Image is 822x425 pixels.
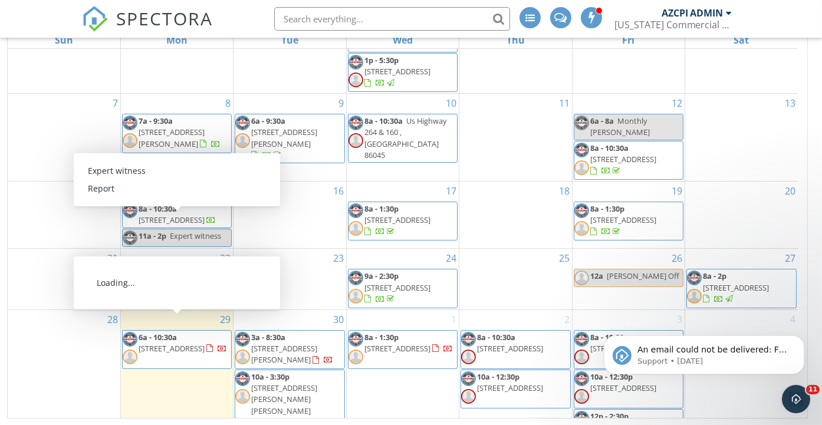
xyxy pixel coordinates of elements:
[346,94,459,182] td: Go to September 10, 2025
[477,332,515,342] span: 8a - 10:30a
[443,94,459,113] a: Go to September 10, 2025
[461,370,570,408] a: 10a - 12:30p [STREET_ADDRESS]
[782,182,798,200] a: Go to September 20, 2025
[348,271,363,285] img: png_arizonacommercialpropertyinspectionslogo.jpg
[687,289,702,304] img: default-user-f0147aede5fd5fa78ca7ade42f37bd4542148d508eef1c3d3ea960f66861d68b.jpg
[348,221,363,236] img: default-user-f0147aede5fd5fa78ca7ade42f37bd4542148d508eef1c3d3ea960f66861d68b.jpg
[218,310,233,329] a: Go to September 29, 2025
[590,203,656,236] a: 8a - 1:30p [STREET_ADDRESS]
[123,332,137,347] img: png_arizonacommercialpropertyinspectionslogo.jpg
[572,182,685,249] td: Go to September 19, 2025
[562,310,572,329] a: Go to October 2, 2025
[105,249,120,268] a: Go to September 21, 2025
[139,230,166,241] span: 11a - 2p
[120,182,233,249] td: Go to September 15, 2025
[443,182,459,200] a: Go to September 17, 2025
[572,249,685,309] td: Go to September 26, 2025
[620,32,637,48] a: Friday
[348,53,458,92] a: 1p - 5:30p [STREET_ADDRESS]
[477,332,545,354] a: 8a - 10:30a [STREET_ADDRESS]
[139,215,205,225] span: [STREET_ADDRESS]
[685,182,798,249] td: Go to September 20, 2025
[348,330,458,369] a: 8a - 1:30p [STREET_ADDRESS]
[251,383,317,416] span: [STREET_ADDRESS][PERSON_NAME][PERSON_NAME]
[235,332,250,347] img: png_arizonacommercialpropertyinspectionslogo.jpg
[218,182,233,200] a: Go to September 15, 2025
[364,203,430,236] a: 8a - 1:30p [STREET_ADDRESS]
[590,215,656,225] span: [STREET_ADDRESS]
[122,114,232,153] a: 7a - 9:30a [STREET_ADDRESS][PERSON_NAME]
[235,133,250,148] img: default-user-f0147aede5fd5fa78ca7ade42f37bd4542148d508eef1c3d3ea960f66861d68b.jpg
[364,332,453,354] a: 8a - 1:30p [STREET_ADDRESS]
[461,350,476,364] img: default-user-f0147aede5fd5fa78ca7ade42f37bd4542148d508eef1c3d3ea960f66861d68b.jpg
[703,271,726,281] span: 8a - 2p
[364,116,403,126] span: 8a - 10:30a
[234,182,346,249] td: Go to September 16, 2025
[685,249,798,309] td: Go to September 27, 2025
[364,66,430,77] span: [STREET_ADDRESS]
[574,330,683,369] a: 8a - 10:30a [STREET_ADDRESS]
[8,94,120,182] td: Go to September 7, 2025
[477,371,545,393] a: 10a - 12:30p [STREET_ADDRESS]
[590,143,656,176] a: 8a - 10:30a [STREET_ADDRESS]
[139,116,173,126] span: 7a - 9:30a
[675,310,685,329] a: Go to October 3, 2025
[348,73,363,87] img: default-user-f0147aede5fd5fa78ca7ade42f37bd4542148d508eef1c3d3ea960f66861d68b.jpg
[336,94,346,113] a: Go to September 9, 2025
[139,203,216,225] a: 8a - 10:30a [STREET_ADDRESS]
[122,269,232,308] a: 6a - 9:30a [STREET_ADDRESS]
[574,116,589,130] img: png_arizonacommercialpropertyinspectionslogo.jpg
[348,332,363,347] img: png_arizonacommercialpropertyinspectionslogo.jpg
[251,116,317,160] a: 6a - 9:30a [STREET_ADDRESS][PERSON_NAME]
[574,160,589,175] img: default-user-f0147aede5fd5fa78ca7ade42f37bd4542148d508eef1c3d3ea960f66861d68b.jpg
[557,249,572,268] a: Go to September 25, 2025
[348,116,363,130] img: png_arizonacommercialpropertyinspectionslogo.jpg
[331,310,346,329] a: Go to September 30, 2025
[590,203,624,214] span: 8a - 1:30p
[123,230,137,245] img: png_arizonacommercialpropertyinspectionslogo.jpg
[279,32,301,48] a: Tuesday
[782,94,798,113] a: Go to September 13, 2025
[504,32,527,48] a: Thursday
[788,310,798,329] a: Go to October 4, 2025
[574,203,589,218] img: png_arizonacommercialpropertyinspectionslogo.jpg
[251,332,285,342] span: 3a - 8:30a
[607,271,679,281] span: [PERSON_NAME] Off
[687,271,702,285] img: png_arizonacommercialpropertyinspectionslogo.jpg
[139,116,221,149] a: 7a - 9:30a [STREET_ADDRESS][PERSON_NAME]
[557,182,572,200] a: Go to September 18, 2025
[331,249,346,268] a: Go to September 23, 2025
[274,7,510,31] input: Search everything...
[348,269,458,308] a: 9a - 2:30p [STREET_ADDRESS]
[348,114,458,163] a: 8a - 10:30a Us Highway 264 & 160 , [GEOGRAPHIC_DATA] 86045
[348,202,458,240] a: 8a - 1:30p [STREET_ADDRESS]
[669,182,685,200] a: Go to September 19, 2025
[364,55,430,88] a: 1p - 5:30p [STREET_ADDRESS]
[574,271,589,285] img: default-user-f0147aede5fd5fa78ca7ade42f37bd4542148d508eef1c3d3ea960f66861d68b.jpg
[139,332,227,354] a: 6a - 10:30a [STREET_ADDRESS]
[364,271,399,281] span: 9a - 2:30p
[364,215,430,225] span: [STREET_ADDRESS]
[732,32,752,48] a: Saturday
[461,330,570,369] a: 8a - 10:30a [STREET_ADDRESS]
[139,271,205,304] a: 6a - 9:30a [STREET_ADDRESS]
[364,343,430,354] span: [STREET_ADDRESS]
[590,116,614,126] span: 6a - 8a
[461,371,476,386] img: png_arizonacommercialpropertyinspectionslogo.jpg
[251,371,317,416] a: 10a - 3:30p [STREET_ADDRESS][PERSON_NAME][PERSON_NAME]
[251,116,285,126] span: 6a - 9:30a
[685,94,798,182] td: Go to September 13, 2025
[782,249,798,268] a: Go to September 27, 2025
[348,203,363,218] img: png_arizonacommercialpropertyinspectionslogo.jpg
[557,94,572,113] a: Go to September 11, 2025
[123,289,137,304] img: default-user-f0147aede5fd5fa78ca7ade42f37bd4542148d508eef1c3d3ea960f66861d68b.jpg
[574,143,589,157] img: png_arizonacommercialpropertyinspectionslogo.jpg
[235,371,250,386] img: png_arizonacommercialpropertyinspectionslogo.jpg
[170,230,221,241] span: Expert witness
[586,311,822,393] iframe: Intercom notifications message
[449,310,459,329] a: Go to October 1, 2025
[346,249,459,309] td: Go to September 24, 2025
[234,249,346,309] td: Go to September 23, 2025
